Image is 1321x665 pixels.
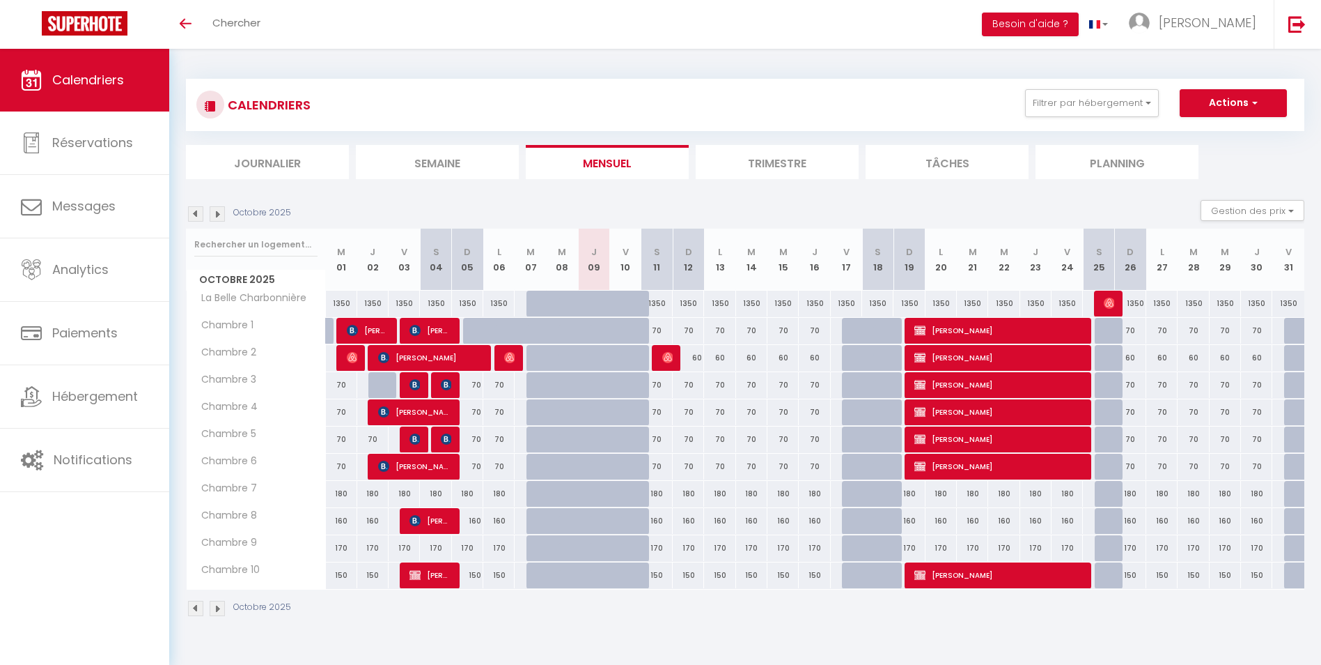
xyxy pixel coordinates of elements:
[799,229,830,291] th: 16
[1241,372,1272,398] div: 70
[1178,454,1209,480] div: 70
[988,229,1019,291] th: 22
[370,245,375,259] abbr: J
[704,372,735,398] div: 70
[939,245,943,259] abbr: L
[526,145,689,179] li: Mensuel
[767,454,799,480] div: 70
[483,508,515,534] div: 160
[378,399,451,425] span: [PERSON_NAME]
[893,481,925,507] div: 180
[914,453,1081,480] span: [PERSON_NAME]
[641,563,673,588] div: 150
[623,245,629,259] abbr: V
[799,481,830,507] div: 180
[673,291,704,316] div: 1350
[452,535,483,561] div: 170
[326,563,357,588] div: 150
[483,481,515,507] div: 180
[1020,291,1052,316] div: 1350
[957,481,988,507] div: 180
[906,245,913,259] abbr: D
[326,427,357,452] div: 70
[409,372,420,398] span: [PERSON_NAME]
[673,508,704,534] div: 160
[1210,229,1241,291] th: 29
[988,481,1019,507] div: 180
[654,245,660,259] abbr: S
[1146,372,1178,398] div: 70
[420,291,451,316] div: 1350
[736,372,767,398] div: 70
[736,291,767,316] div: 1350
[497,245,501,259] abbr: L
[988,291,1019,316] div: 1350
[1178,508,1209,534] div: 160
[1210,427,1241,452] div: 70
[673,481,704,507] div: 180
[189,345,260,360] span: Chambre 2
[452,563,483,588] div: 150
[1241,345,1272,371] div: 60
[641,454,673,480] div: 70
[483,372,515,398] div: 70
[831,229,862,291] th: 17
[736,345,767,371] div: 60
[1020,481,1052,507] div: 180
[1160,245,1164,259] abbr: L
[464,245,471,259] abbr: D
[641,372,673,398] div: 70
[767,481,799,507] div: 180
[1178,372,1209,398] div: 70
[641,318,673,344] div: 70
[452,508,483,534] div: 160
[1115,535,1146,561] div: 170
[357,481,389,507] div: 180
[1178,345,1209,371] div: 60
[736,318,767,344] div: 70
[547,229,578,291] th: 08
[1159,14,1256,31] span: [PERSON_NAME]
[483,535,515,561] div: 170
[736,481,767,507] div: 180
[925,229,957,291] th: 20
[1052,291,1083,316] div: 1350
[189,535,260,551] span: Chambre 9
[194,232,318,257] input: Rechercher un logement...
[736,454,767,480] div: 70
[420,229,451,291] th: 04
[1129,13,1150,33] img: ...
[52,388,138,405] span: Hébergement
[767,291,799,316] div: 1350
[389,229,420,291] th: 03
[1241,535,1272,561] div: 170
[1025,89,1159,117] button: Filtrer par hébergement
[696,145,859,179] li: Trimestre
[767,345,799,371] div: 60
[189,291,310,306] span: La Belle Charbonnière
[1035,145,1198,179] li: Planning
[767,508,799,534] div: 160
[641,399,673,425] div: 70
[189,481,260,496] span: Chambre 7
[704,563,735,588] div: 150
[673,345,704,371] div: 60
[189,318,257,333] span: Chambre 1
[982,13,1079,36] button: Besoin d'aide ?
[389,481,420,507] div: 180
[799,372,830,398] div: 70
[483,563,515,588] div: 150
[1254,245,1260,259] abbr: J
[1115,454,1146,480] div: 70
[1210,372,1241,398] div: 70
[1033,245,1038,259] abbr: J
[1241,229,1272,291] th: 30
[988,535,1019,561] div: 170
[704,427,735,452] div: 70
[914,317,1081,344] span: [PERSON_NAME]
[452,229,483,291] th: 05
[326,399,357,425] div: 70
[736,427,767,452] div: 70
[357,535,389,561] div: 170
[1272,229,1304,291] th: 31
